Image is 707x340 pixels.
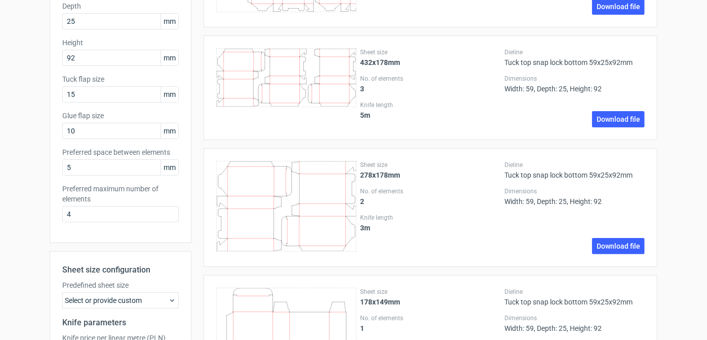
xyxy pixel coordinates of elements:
[62,74,179,84] label: Tuck flap size
[504,314,645,322] label: Dimensions
[592,238,645,254] a: Download file
[361,111,371,119] strong: 5 m
[361,75,501,83] label: No. of elements
[504,75,645,93] div: Width: 59, Depth: 25, Height: 92
[361,214,501,222] label: Knife length
[62,38,179,48] label: Height
[504,187,645,195] label: Dimensions
[504,48,645,56] label: Dieline
[361,171,401,179] strong: 278x178mm
[62,147,179,157] label: Preferred space between elements
[62,292,179,309] div: Select or provide custom
[361,161,501,169] label: Sheet size
[592,111,645,127] a: Download file
[62,184,179,204] label: Preferred maximum number of elements
[361,298,401,306] strong: 178x149mm
[361,48,501,56] label: Sheet size
[504,187,645,206] div: Width: 59, Depth: 25, Height: 92
[504,314,645,332] div: Width: 59, Depth: 25, Height: 92
[62,111,179,121] label: Glue flap size
[62,317,179,329] h2: Knife parameters
[504,288,645,296] label: Dieline
[161,14,178,29] span: mm
[361,58,401,66] strong: 432x178mm
[161,160,178,175] span: mm
[62,280,179,290] label: Predefined sheet size
[504,75,645,83] label: Dimensions
[361,324,365,332] strong: 1
[504,161,645,169] label: Dieline
[62,264,179,276] h2: Sheet size configuration
[361,187,501,195] label: No. of elements
[504,288,645,306] div: Tuck top snap lock bottom 59x25x92mm
[361,288,501,296] label: Sheet size
[161,123,178,139] span: mm
[62,1,179,11] label: Depth
[161,87,178,102] span: mm
[361,197,365,206] strong: 2
[361,101,501,109] label: Knife length
[361,85,365,93] strong: 3
[361,314,501,322] label: No. of elements
[361,224,371,232] strong: 3 m
[504,48,645,66] div: Tuck top snap lock bottom 59x25x92mm
[161,50,178,65] span: mm
[504,161,645,179] div: Tuck top snap lock bottom 59x25x92mm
